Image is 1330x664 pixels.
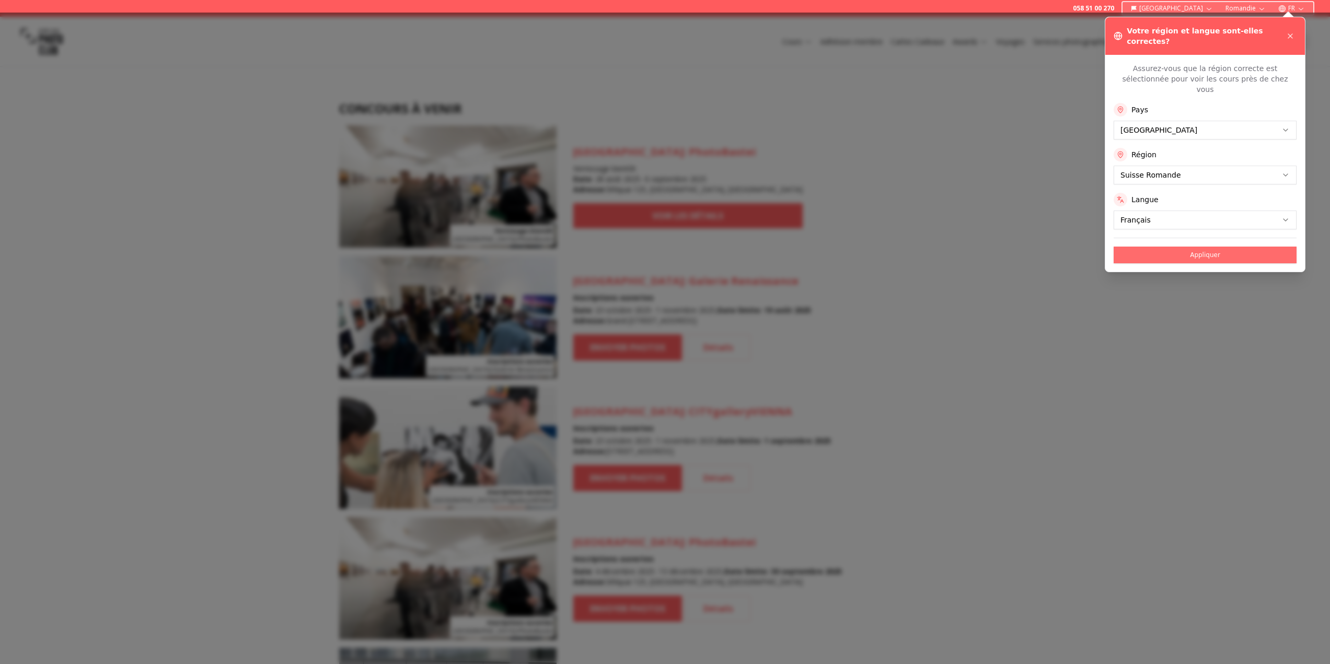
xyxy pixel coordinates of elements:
[1114,63,1297,95] p: Assurez-vous que la région correcte est sélectionnée pour voir les cours près de chez vous
[1274,2,1309,15] button: FR
[1127,26,1284,46] h3: Votre région et langue sont-elles correctes?
[1131,194,1159,205] label: Langue
[1221,2,1270,15] button: Romandie
[1131,149,1156,160] label: Région
[1127,2,1217,15] button: [GEOGRAPHIC_DATA]
[1131,104,1148,115] label: Pays
[1073,4,1114,13] a: 058 51 00 270
[1114,247,1297,263] button: Appliquer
